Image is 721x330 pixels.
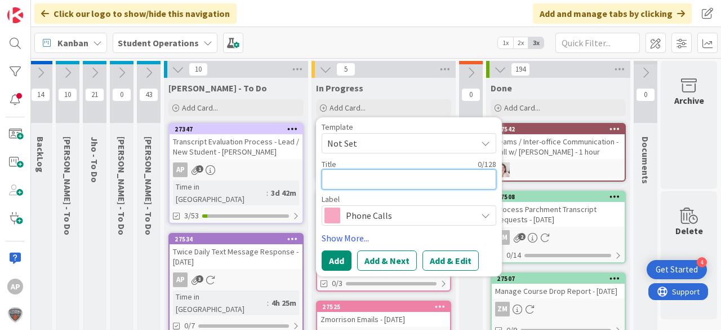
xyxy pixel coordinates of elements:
[196,165,203,173] span: 1
[636,88,655,102] span: 0
[422,250,479,271] button: Add & Edit
[170,124,302,159] div: 27347Transcript Evaluation Process - Lead / New Student - [PERSON_NAME]
[170,272,302,287] div: AP
[7,279,23,294] div: AP
[24,2,51,15] span: Support
[182,103,218,113] span: Add Card...
[143,137,154,235] span: Eric - To Do
[495,230,510,245] div: ZM
[492,274,625,284] div: 27507
[322,231,496,245] a: Show More...
[62,137,73,235] span: Emilie - To Do
[674,94,704,107] div: Archive
[492,162,625,177] div: EW
[498,37,513,49] span: 1x
[89,137,100,183] span: Jho - To Do
[357,250,417,271] button: Add & Next
[491,191,626,263] a: 27508Process Parchment Transcript Requests - [DATE]ZM0/14
[491,123,626,182] a: 27542Teams / Inter-office Communication - Call w/ [PERSON_NAME] - 1 hourEW
[555,33,640,53] input: Quick Filter...
[316,82,363,94] span: In Progress
[513,37,528,49] span: 2x
[528,37,544,49] span: 3x
[497,125,625,133] div: 27542
[139,88,158,102] span: 43
[85,88,104,102] span: 21
[492,192,625,227] div: 27508Process Parchment Transcript Requests - [DATE]
[175,125,302,133] div: 27347
[168,123,304,224] a: 27347Transcript Evaluation Process - Lead / New Student - [PERSON_NAME]APTime in [GEOGRAPHIC_DATA...
[170,234,302,244] div: 27534
[189,63,208,76] span: 10
[491,82,512,94] span: Done
[492,124,625,134] div: 27542
[31,88,50,102] span: 14
[492,302,625,316] div: ZM
[497,275,625,283] div: 27507
[196,275,203,283] span: 3
[330,103,366,113] span: Add Card...
[492,274,625,298] div: 27507Manage Course Drop Report - [DATE]
[173,272,188,287] div: AP
[173,162,188,177] div: AP
[492,202,625,227] div: Process Parchment Transcript Requests - [DATE]
[640,137,651,184] span: Documents
[511,63,530,76] span: 194
[168,82,267,94] span: Amanda - To Do
[184,210,199,222] span: 3/53
[697,257,707,267] div: 4
[518,233,526,240] span: 2
[57,36,88,50] span: Kanban
[322,250,351,271] button: Add
[170,244,302,269] div: Twice Daily Text Message Response - [DATE]
[495,162,510,177] img: EW
[492,192,625,202] div: 27508
[497,193,625,201] div: 27508
[170,124,302,134] div: 27347
[492,124,625,159] div: 27542Teams / Inter-office Communication - Call w/ [PERSON_NAME] - 1 hour
[7,307,23,323] img: avatar
[647,260,707,279] div: Open Get Started checklist, remaining modules: 4
[317,302,450,312] div: 27525
[317,312,450,327] div: Zmorrison Emails - [DATE]
[327,136,468,151] span: Not Set
[332,278,342,289] span: 0/3
[173,181,266,205] div: Time in [GEOGRAPHIC_DATA]
[322,303,450,311] div: 27525
[175,235,302,243] div: 27534
[317,302,450,327] div: 27525Zmorrison Emails - [DATE]
[268,187,299,199] div: 3d 42m
[492,134,625,159] div: Teams / Inter-office Communication - Call w/ [PERSON_NAME] - 1 hour
[267,297,269,309] span: :
[533,3,692,24] div: Add and manage tabs by clicking
[675,224,703,237] div: Delete
[492,284,625,298] div: Manage Course Drop Report - [DATE]
[346,208,471,223] span: Phone Calls
[656,264,698,275] div: Get Started
[35,137,46,173] span: BackLog
[340,159,496,169] div: 0 / 128
[170,234,302,269] div: 27534Twice Daily Text Message Response - [DATE]
[170,134,302,159] div: Transcript Evaluation Process - Lead / New Student - [PERSON_NAME]
[322,123,353,131] span: Template
[7,7,23,23] img: Visit kanbanzone.com
[461,88,480,102] span: 0
[266,187,268,199] span: :
[118,37,199,49] b: Student Operations
[504,103,540,113] span: Add Card...
[506,249,521,261] span: 0/14
[322,159,336,169] label: Title
[116,137,127,235] span: Zaida - To Do
[34,3,237,24] div: Click our logo to show/hide this navigation
[173,291,267,315] div: Time in [GEOGRAPHIC_DATA]
[170,162,302,177] div: AP
[492,230,625,245] div: ZM
[322,195,340,203] span: Label
[112,88,131,102] span: 0
[269,297,299,309] div: 4h 25m
[495,302,510,316] div: ZM
[58,88,77,102] span: 10
[336,63,355,76] span: 5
